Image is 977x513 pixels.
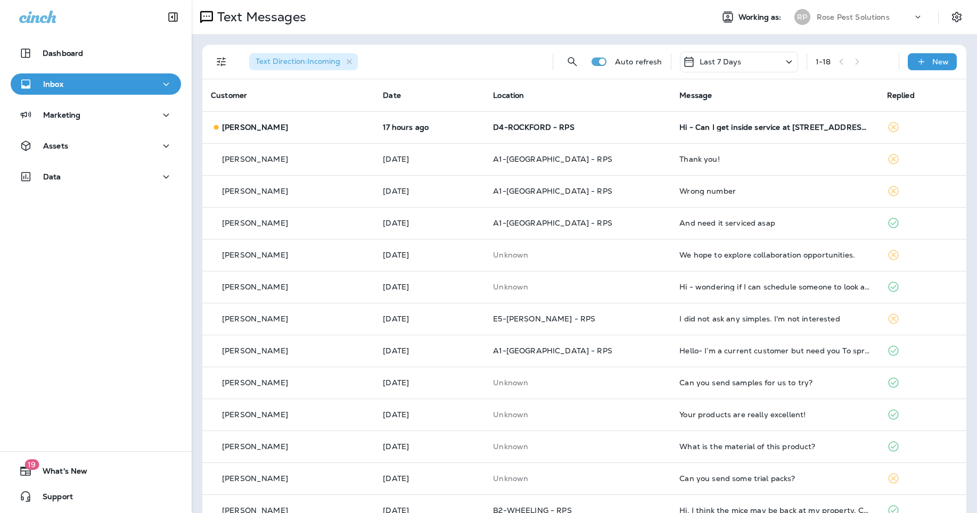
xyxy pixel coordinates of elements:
div: We hope to explore collaboration opportunities. [679,251,869,259]
button: Settings [947,7,966,27]
p: [PERSON_NAME] [222,474,288,483]
p: [PERSON_NAME] [222,219,288,227]
div: Can you send some trial packs? [679,474,869,483]
div: What is the material of this product? [679,442,869,451]
p: Rose Pest Solutions [817,13,890,21]
div: 1 - 18 [816,57,831,66]
div: RP [794,9,810,25]
button: Assets [11,135,181,156]
p: This customer does not have a last location and the phone number they messaged is not assigned to... [493,283,662,291]
span: Customer [211,90,247,100]
span: Date [383,90,401,100]
p: Aug 18, 2025 06:46 AM [383,346,476,355]
p: This customer does not have a last location and the phone number they messaged is not assigned to... [493,378,662,387]
div: Thank you! [679,155,869,163]
p: This customer does not have a last location and the phone number they messaged is not assigned to... [493,410,662,419]
p: Aug 20, 2025 03:59 PM [383,123,476,131]
button: Inbox [11,73,181,95]
button: Search Messages [562,51,583,72]
div: Your products are really excellent! [679,410,869,419]
p: [PERSON_NAME] [222,251,288,259]
p: This customer does not have a last location and the phone number they messaged is not assigned to... [493,442,662,451]
p: [PERSON_NAME] [222,442,288,451]
p: Dashboard [43,49,83,57]
button: Marketing [11,104,181,126]
span: Location [493,90,524,100]
div: Hello- I’m a current customer but need you To spray my house inside for mosquitoes etc… asap 3743... [679,346,869,355]
button: Data [11,166,181,187]
span: Working as: [738,13,784,22]
p: Data [43,172,61,181]
button: Collapse Sidebar [158,6,188,28]
span: A1-[GEOGRAPHIC_DATA] - RPS [493,154,612,164]
div: Wrong number [679,187,869,195]
p: Aug 18, 2025 04:19 AM [383,378,476,387]
span: A1-[GEOGRAPHIC_DATA] - RPS [493,186,612,196]
p: Assets [43,142,68,150]
p: Aug 18, 2025 03:50 AM [383,410,476,419]
p: This customer does not have a last location and the phone number they messaged is not assigned to... [493,474,662,483]
span: Message [679,90,712,100]
span: A1-[GEOGRAPHIC_DATA] - RPS [493,346,612,355]
p: [PERSON_NAME] [222,187,288,195]
span: What's New [32,467,87,479]
button: Filters [211,51,232,72]
div: Text Direction:Incoming [249,53,358,70]
p: Text Messages [213,9,306,25]
span: A1-[GEOGRAPHIC_DATA] - RPS [493,218,612,228]
span: Support [32,492,73,505]
div: Can you send samples for us to try? [679,378,869,387]
p: Aug 19, 2025 11:09 AM [383,219,476,227]
div: I did not ask any simples. I'm not interested [679,315,869,323]
div: Hi - wondering if I can schedule someone to look at our house and check for bed bugs? We have a s... [679,283,869,291]
span: D4-ROCKFORD - RPS [493,122,574,132]
span: Replied [887,90,915,100]
p: Aug 19, 2025 05:16 PM [383,187,476,195]
span: E5-[PERSON_NAME] - RPS [493,314,595,324]
p: [PERSON_NAME] [222,283,288,291]
p: New [932,57,949,66]
p: Aug 17, 2025 04:22 AM [383,474,476,483]
p: Aug 19, 2025 03:32 AM [383,251,476,259]
p: Marketing [43,111,80,119]
p: [PERSON_NAME] [222,155,288,163]
button: 19What's New [11,460,181,482]
p: [PERSON_NAME] [222,315,288,323]
p: Aug 18, 2025 03:24 AM [383,442,476,451]
p: [PERSON_NAME] [222,346,288,355]
div: Hi - Can I get inside service at 2219 Clinton Place, please. Customer name is Bennett [679,123,869,131]
span: 19 [24,459,39,470]
p: Aug 18, 2025 06:48 PM [383,283,476,291]
p: Auto refresh [615,57,662,66]
div: And need it serviced asap [679,219,869,227]
button: Support [11,486,181,507]
p: [PERSON_NAME] [222,123,288,131]
p: Last 7 Days [700,57,742,66]
p: Aug 20, 2025 07:49 AM [383,155,476,163]
span: Text Direction : Incoming [256,56,340,66]
p: [PERSON_NAME] [222,410,288,419]
p: [PERSON_NAME] [222,378,288,387]
button: Dashboard [11,43,181,64]
p: Aug 18, 2025 12:22 PM [383,315,476,323]
p: This customer does not have a last location and the phone number they messaged is not assigned to... [493,251,662,259]
p: Inbox [43,80,63,88]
